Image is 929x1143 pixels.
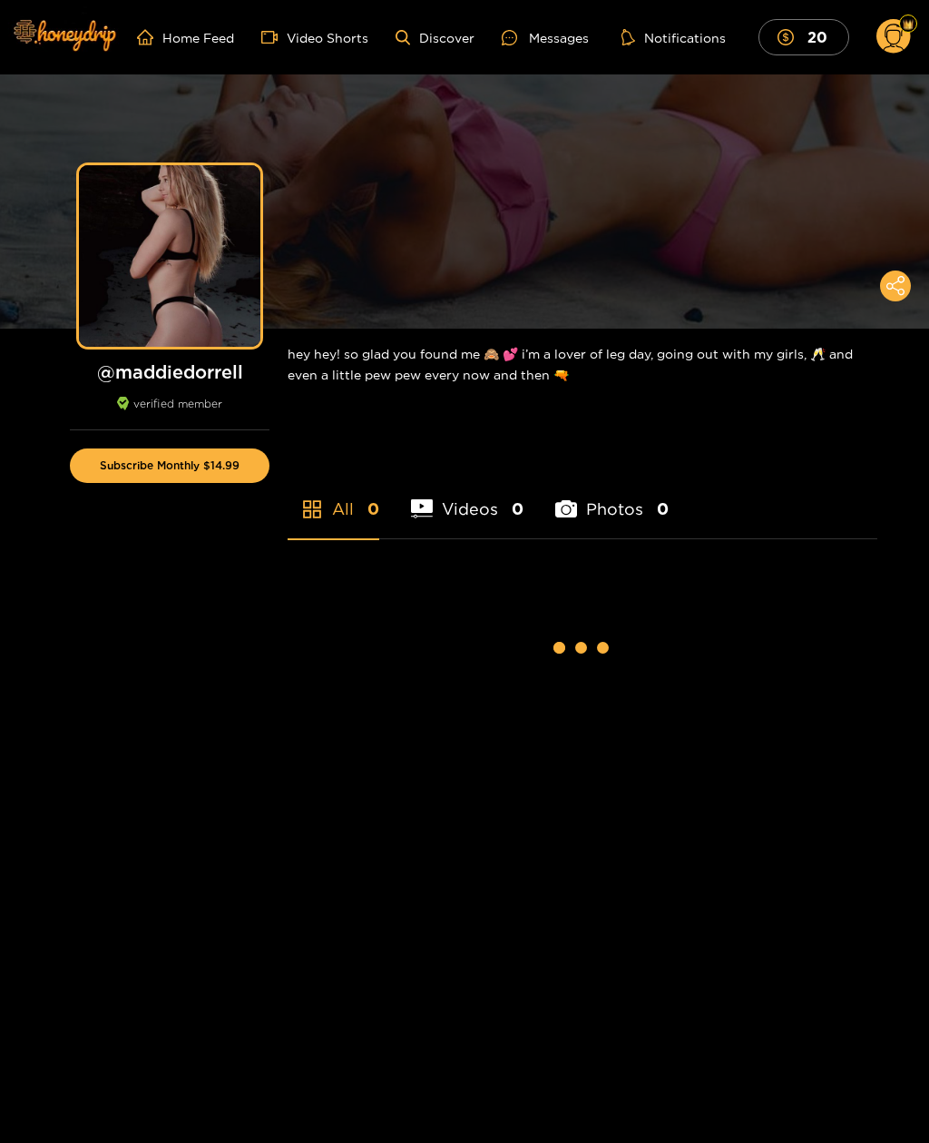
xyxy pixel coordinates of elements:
button: Subscribe Monthly $14.99 [70,448,269,483]
div: Messages [502,27,589,48]
div: verified member [70,397,269,430]
span: 0 [367,498,379,520]
li: Videos [411,457,523,538]
span: video-camera [261,29,287,45]
div: hey hey! so glad you found me 🙈 💕 i’m a lover of leg day, going out with my girls, 🥂 and even a l... [288,329,877,399]
span: home [137,29,162,45]
mark: 20 [805,27,830,46]
span: 0 [512,498,523,520]
a: Home Feed [137,29,234,45]
li: All [288,457,379,538]
img: Fan Level [903,19,914,30]
span: 0 [657,498,669,520]
button: Notifications [616,28,731,46]
span: appstore [301,498,323,520]
h1: @ maddiedorrell [70,360,269,383]
a: Discover [396,30,474,45]
button: 20 [758,19,849,54]
li: Photos [555,457,669,538]
span: dollar [777,29,803,45]
a: Video Shorts [261,29,368,45]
